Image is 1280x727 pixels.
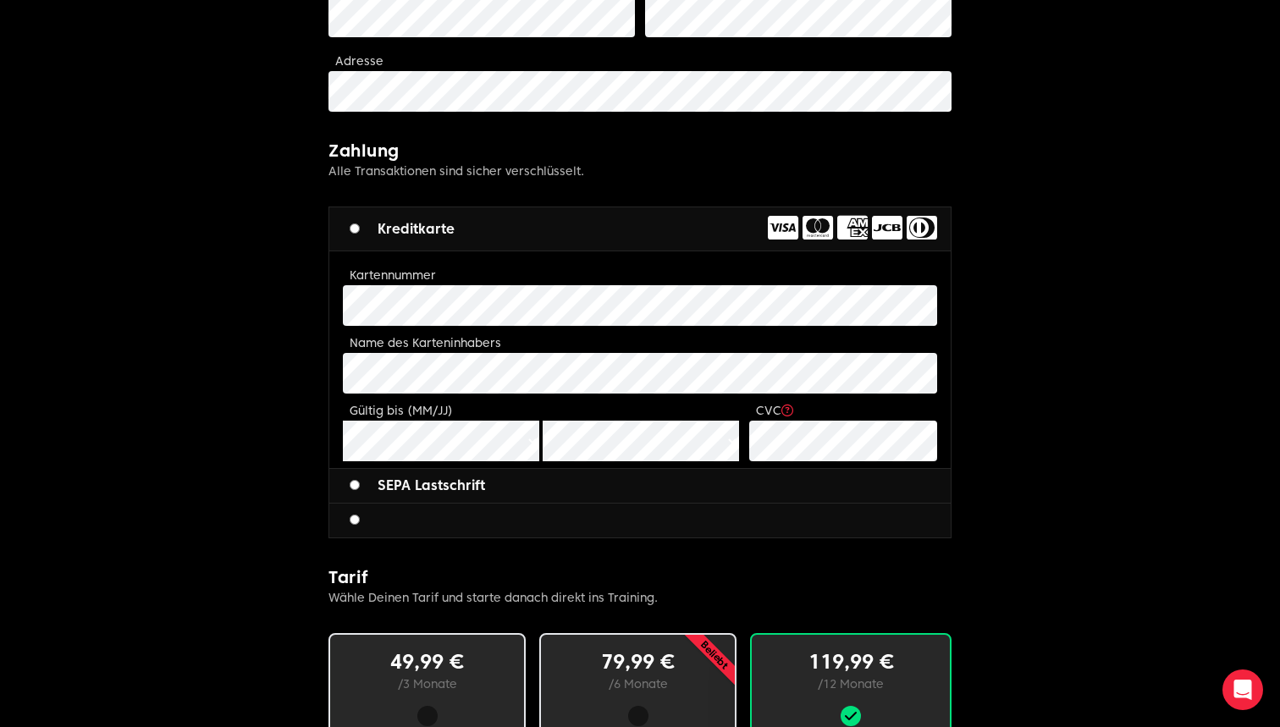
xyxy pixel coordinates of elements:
div: Open Intercom Messenger [1222,669,1263,710]
p: / 6 Monate [568,675,708,692]
input: Kreditkarte [350,223,360,234]
p: / 12 Monate [779,675,923,692]
p: 49,99 € [357,648,497,675]
label: CVC [756,404,793,417]
label: Kartennummer [350,268,436,282]
label: SEPA Lastschrift [350,476,485,496]
h2: Tarif [328,565,952,589]
label: Adresse [335,54,383,68]
label: Name des Karteninhabers [350,336,501,350]
p: Wähle Deinen Tarif und starte danach direkt ins Training. [328,589,952,606]
p: / 3 Monate [357,675,497,692]
label: Kreditkarte [350,219,455,240]
p: Alle Transaktionen sind sicher verschlüsselt. [328,162,952,179]
input: SEPA Lastschrift [350,480,360,490]
p: 119,99 € [779,648,923,675]
p: 79,99 € [568,648,708,675]
h2: Zahlung [328,139,952,162]
label: Gültig bis (MM/JJ) [350,404,453,417]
